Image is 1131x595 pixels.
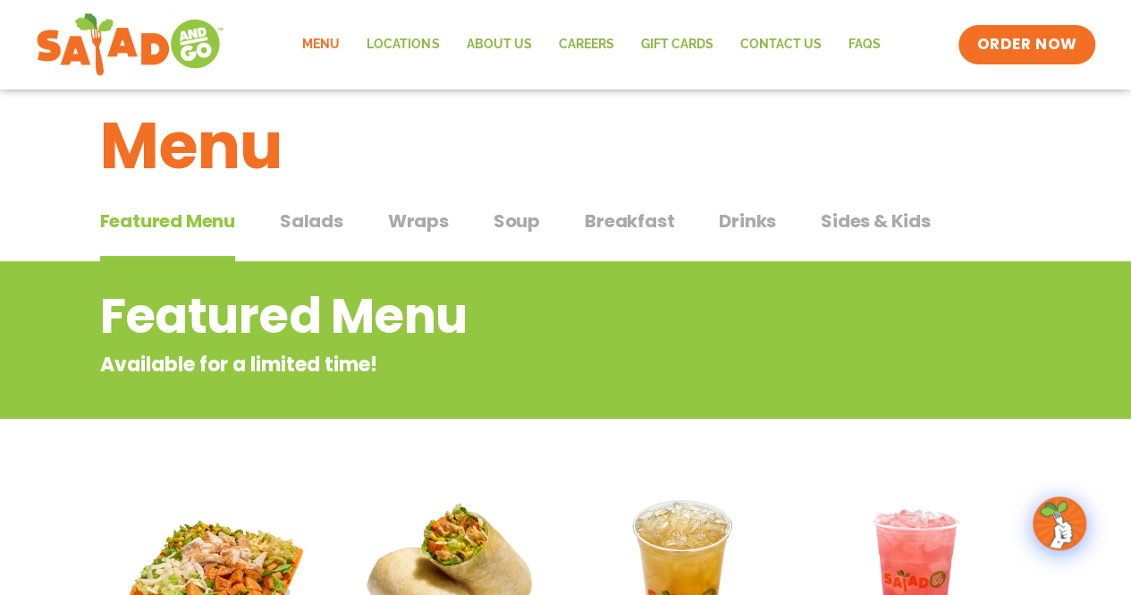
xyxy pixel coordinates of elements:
[280,208,343,234] span: Salads
[100,280,888,353] h2: Featured Menu
[719,208,776,234] span: Drinks
[976,34,1076,55] span: ORDER NOW
[289,24,893,65] nav: Menu
[100,98,1032,194] h1: Menu
[36,9,224,81] img: new-SAG-logo-768×292
[452,24,544,65] a: About Us
[494,208,540,234] span: Soup
[544,24,627,65] a: Careers
[100,350,888,379] p: Available for a limited time!
[726,24,834,65] a: Contact Us
[958,25,1094,64] a: ORDER NOW
[289,24,353,65] a: Menu
[834,24,893,65] a: FAQs
[353,24,452,65] a: Locations
[388,208,449,234] span: Wraps
[100,208,235,234] span: Featured Menu
[821,208,931,234] span: Sides & Kids
[627,24,726,65] a: GIFT CARDS
[585,208,674,234] span: Breakfast
[1034,498,1085,548] img: wpChatIcon
[100,201,1032,262] div: Tabbed content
